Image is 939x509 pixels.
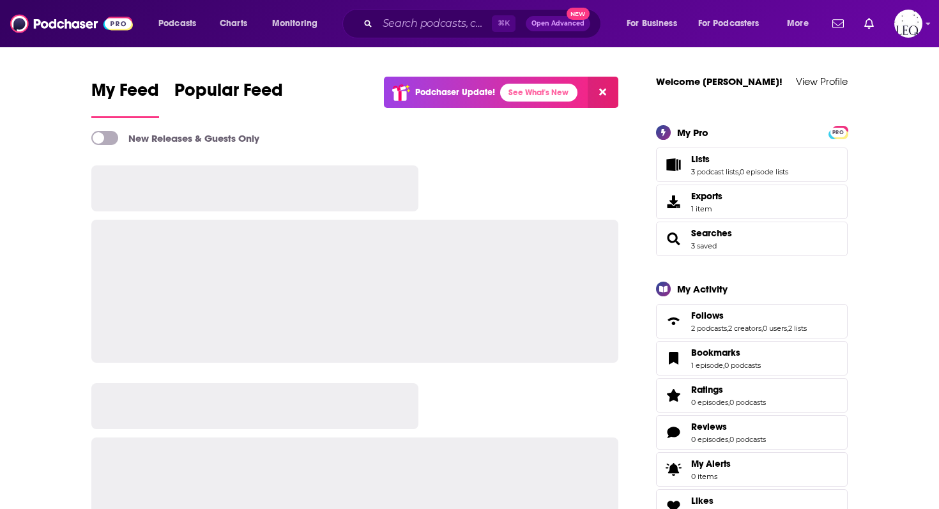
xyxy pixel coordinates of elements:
button: Open AdvancedNew [526,16,590,31]
a: Ratings [660,386,686,404]
span: Bookmarks [656,341,848,376]
div: Search podcasts, credits, & more... [355,9,613,38]
a: 2 podcasts [691,324,727,333]
span: Lists [691,153,710,165]
a: Lists [691,153,788,165]
a: 3 podcast lists [691,167,738,176]
a: Show notifications dropdown [827,13,849,34]
span: , [723,361,724,370]
a: Bookmarks [660,349,686,367]
span: , [738,167,740,176]
span: My Alerts [660,460,686,478]
a: 1 episode [691,361,723,370]
span: More [787,15,809,33]
span: , [787,324,788,333]
span: PRO [830,128,846,137]
span: Bookmarks [691,347,740,358]
a: 2 lists [788,324,807,333]
span: Podcasts [158,15,196,33]
a: View Profile [796,75,848,87]
span: Exports [660,193,686,211]
span: , [728,435,729,444]
span: For Business [627,15,677,33]
a: Searches [660,230,686,248]
span: Searches [656,222,848,256]
a: 0 users [763,324,787,333]
a: Exports [656,185,848,219]
button: open menu [263,13,334,34]
button: open menu [618,13,693,34]
a: Reviews [660,423,686,441]
span: ⌘ K [492,15,515,32]
span: Open Advanced [531,20,584,27]
a: Likes [691,495,745,506]
span: , [727,324,728,333]
a: Show notifications dropdown [859,13,879,34]
a: Follows [660,312,686,330]
span: , [728,398,729,407]
img: Podchaser - Follow, Share and Rate Podcasts [10,11,133,36]
span: Exports [691,190,722,202]
a: Popular Feed [174,79,283,118]
button: open menu [149,13,213,34]
a: PRO [830,126,846,136]
span: New [567,8,590,20]
div: My Activity [677,283,728,295]
span: Ratings [656,378,848,413]
a: 3 saved [691,241,717,250]
button: open menu [690,13,778,34]
div: My Pro [677,126,708,139]
a: 0 podcasts [724,361,761,370]
span: Reviews [691,421,727,432]
a: 0 podcasts [729,398,766,407]
a: Searches [691,227,732,239]
a: 0 podcasts [729,435,766,444]
span: , [761,324,763,333]
span: Monitoring [272,15,317,33]
button: open menu [778,13,825,34]
span: Popular Feed [174,79,283,109]
span: My Alerts [691,458,731,469]
span: For Podcasters [698,15,760,33]
a: Lists [660,156,686,174]
a: Follows [691,310,807,321]
span: Charts [220,15,247,33]
input: Search podcasts, credits, & more... [378,13,492,34]
a: My Feed [91,79,159,118]
a: My Alerts [656,452,848,487]
p: Podchaser Update! [415,87,495,98]
a: Bookmarks [691,347,761,358]
a: Ratings [691,384,766,395]
span: Likes [691,495,714,506]
span: Ratings [691,384,723,395]
a: Charts [211,13,255,34]
span: Follows [691,310,724,321]
span: Logged in as LeoPR [894,10,922,38]
img: User Profile [894,10,922,38]
a: 0 episodes [691,398,728,407]
a: 0 episode lists [740,167,788,176]
a: New Releases & Guests Only [91,131,259,145]
span: Lists [656,148,848,182]
span: 0 items [691,472,731,481]
a: 2 creators [728,324,761,333]
span: My Feed [91,79,159,109]
a: Reviews [691,421,766,432]
a: Welcome [PERSON_NAME]! [656,75,782,87]
span: Reviews [656,415,848,450]
span: Follows [656,304,848,338]
a: See What's New [500,84,577,102]
span: 1 item [691,204,722,213]
a: 0 episodes [691,435,728,444]
button: Show profile menu [894,10,922,38]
